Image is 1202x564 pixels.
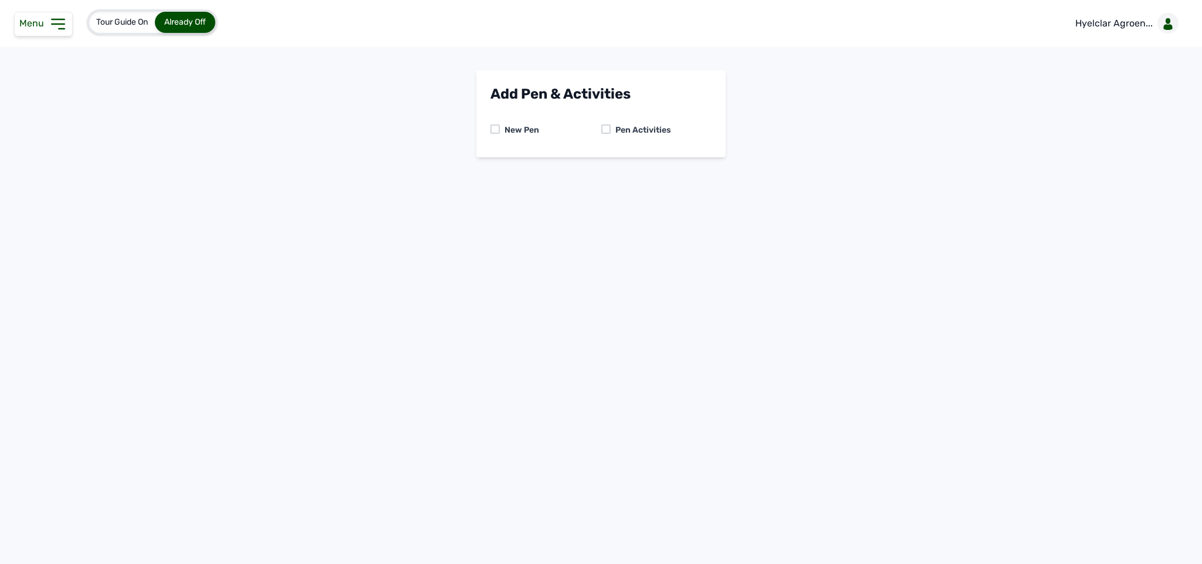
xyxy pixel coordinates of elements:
div: Pen Activities [611,124,671,136]
div: New Pen [500,124,539,136]
span: Menu [19,18,49,29]
p: Hyelclar Agroen... [1075,16,1153,31]
div: Add Pen & Activities [490,85,712,103]
a: Hyelclar Agroen... [1066,7,1183,40]
span: Tour Guide On [96,17,148,27]
span: Already Off [164,17,206,27]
